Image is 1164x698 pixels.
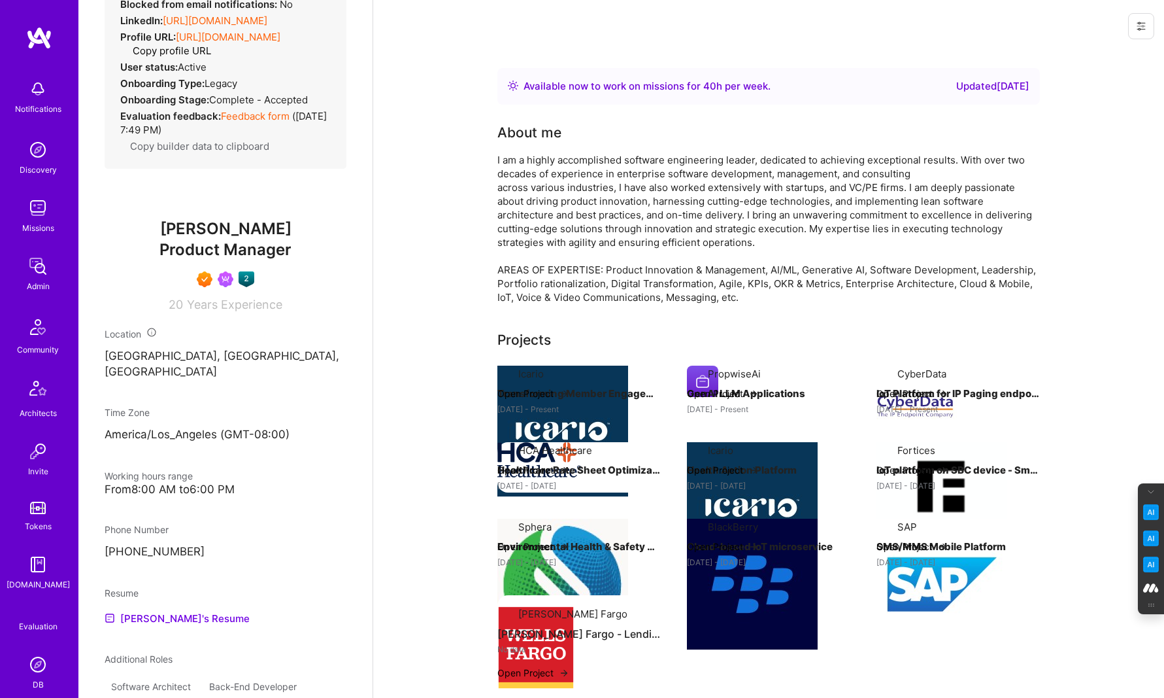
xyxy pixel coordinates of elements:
[876,479,1040,493] div: [DATE] - [DATE]
[497,123,561,143] div: About me
[497,387,569,400] button: Open Project
[876,442,1007,573] img: Company logo
[497,555,661,569] div: [DATE] - [DATE]
[748,465,759,476] img: arrow-right
[708,444,733,457] div: Icario
[559,542,569,552] img: arrow-right
[876,540,948,553] button: Open Project
[497,153,1040,304] div: I am a highly accomplished software engineering leader, dedicated to achieving exceptional result...
[120,110,221,122] strong: Evaluation feedback:
[876,385,1040,402] h4: IoT Platform for IP Paging endpoints - Requirements & Architecture
[19,619,58,633] div: Evaluation
[508,80,518,91] img: Availability
[25,76,51,102] img: bell
[22,221,54,235] div: Missions
[120,31,176,43] strong: Profile URL:
[197,271,212,287] img: Exceptional A.Teamer
[30,502,46,514] img: tokens
[105,524,169,535] span: Phone Number
[687,387,759,400] button: Open Project
[956,79,1029,94] div: Updated [DATE]
[28,464,48,478] div: Invite
[169,298,183,311] span: 20
[876,555,1040,569] div: [DATE] - [DATE]
[559,668,569,678] img: arrow-right
[33,678,44,691] div: DB
[518,520,552,534] div: Sphera
[159,240,291,259] span: Product Manager
[876,519,1007,650] img: Company logo
[25,253,51,279] img: admin teamwork
[518,444,592,457] div: HCA Healthcare
[708,367,761,381] div: PropwiseAi
[687,519,818,650] img: Company logo
[15,102,61,116] div: Notifications
[105,676,197,697] div: Software Architect
[497,540,569,553] button: Open Project
[687,385,850,402] h4: GenAI LLM Applications
[221,110,290,122] a: Feedback form
[497,606,574,689] img: Company logo
[497,462,661,479] h4: Healthcare Rate Sheet Optimization
[25,652,51,678] img: Admin Search
[876,402,1040,416] div: [DATE] - Present
[687,479,850,493] div: [DATE] - [DATE]
[497,385,661,402] h4: Transforming Member Engagement with LLM-Based Insights & Outreach Strategy – Icario Health
[938,465,948,476] img: arrow-right
[218,271,233,287] img: Been on Mission
[938,542,948,552] img: arrow-right
[876,538,1040,555] h4: SMS/MMS Mobile Platform
[876,462,1040,479] h4: IoT platform on SBC device - Smart Entry System for multi-tenant communities
[497,442,581,478] img: Company logo
[559,389,569,399] img: arrow-right
[105,613,115,623] img: Resume
[687,555,850,569] div: [DATE] - [DATE]
[17,343,59,357] div: Community
[120,77,205,90] strong: Onboarding Type:
[497,519,628,650] img: Company logo
[123,46,133,56] i: icon Copy
[687,538,850,555] h4: Cloud-based IoT microservice
[497,463,569,477] button: Open Project
[703,80,716,92] span: 40
[497,479,661,493] div: [DATE] - [DATE]
[176,31,280,43] a: [URL][DOMAIN_NAME]
[22,311,54,343] img: Community
[120,94,209,106] strong: Onboarding Stage:
[163,14,267,27] a: [URL][DOMAIN_NAME]
[105,407,150,418] span: Time Zone
[25,438,51,464] img: Invite
[748,389,759,399] img: arrow-right
[203,676,303,697] div: Back-End Developer
[120,14,163,27] strong: LinkedIn:
[524,79,771,94] div: Available now to work on missions for h per week .
[708,520,758,534] div: BlackBerry
[687,402,850,416] div: [DATE] - Present
[938,389,948,399] img: arrow-right
[123,44,211,58] button: Copy profile URL
[20,163,57,177] div: Discovery
[897,367,946,381] div: CyberData
[897,520,917,534] div: SAP
[1143,504,1159,520] img: Key Point Extractor icon
[26,26,52,50] img: logo
[120,109,331,137] div: ( [DATE] 7:49 PM )
[105,654,173,665] span: Additional Roles
[748,542,759,552] img: arrow-right
[27,279,50,293] div: Admin
[205,77,237,90] span: legacy
[497,366,628,497] img: Company logo
[876,463,948,477] button: Open Project
[497,402,661,416] div: [DATE] - Present
[687,462,850,479] h4: Health Action Platform
[876,387,948,400] button: Open Project
[187,298,282,311] span: Years Experience
[1143,557,1159,572] img: Jargon Buster icon
[687,463,759,477] button: Open Project
[209,94,308,106] span: Complete - Accepted
[687,540,759,553] button: Open Project
[105,587,139,599] span: Resume
[105,610,250,626] a: [PERSON_NAME]'s Resume
[559,465,569,476] img: arrow-right
[25,551,51,578] img: guide book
